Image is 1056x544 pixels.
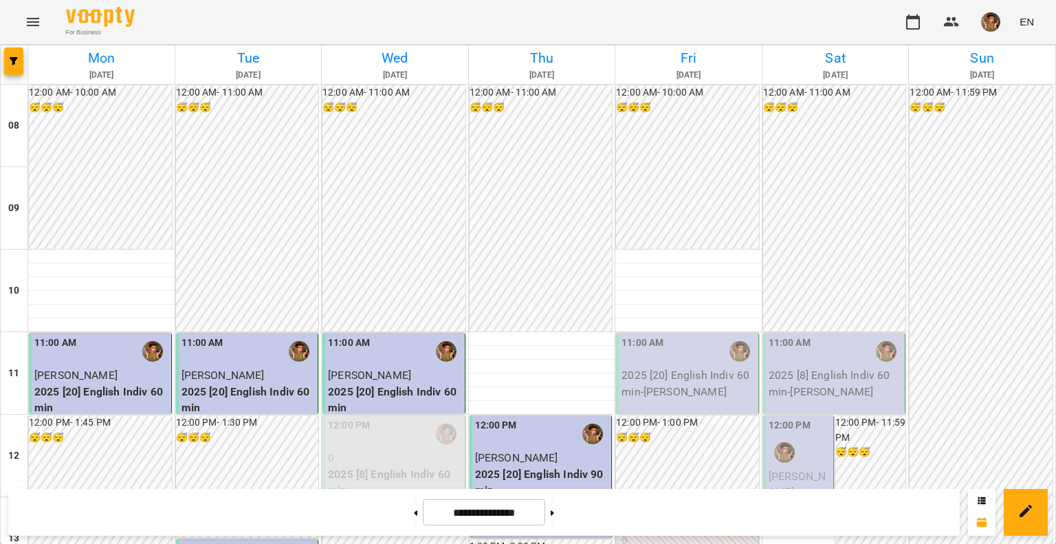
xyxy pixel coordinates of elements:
[910,100,1053,116] h6: 😴😴😴
[8,448,19,464] h6: 12
[617,69,760,82] h6: [DATE]
[471,69,613,82] h6: [DATE]
[911,47,1053,69] h6: Sun
[471,47,613,69] h6: Thu
[29,415,172,431] h6: 12:00 PM - 1:45 PM
[328,384,462,416] p: 2025 [20] English Indiv 60 min
[177,69,320,82] h6: [DATE]
[475,451,558,464] span: [PERSON_NAME]
[763,100,906,116] h6: 😴😴😴
[181,369,265,382] span: [PERSON_NAME]
[142,341,163,362] img: Горошинська Олександра (а)
[8,283,19,298] h6: 10
[34,369,118,382] span: [PERSON_NAME]
[29,85,172,100] h6: 12:00 AM - 10:00 AM
[324,47,466,69] h6: Wed
[910,85,1053,100] h6: 12:00 AM - 11:59 PM
[436,424,456,444] img: Горошинська Олександра (а)
[1020,14,1034,29] span: EN
[763,85,906,100] h6: 12:00 AM - 11:00 AM
[30,69,173,82] h6: [DATE]
[322,100,465,116] h6: 😴😴😴
[176,100,319,116] h6: 😴😴😴
[616,85,759,100] h6: 12:00 AM - 10:00 AM
[774,442,795,463] img: Горошинська Олександра (а)
[29,431,172,446] h6: 😴😴😴
[769,336,811,351] label: 11:00 AM
[616,415,759,431] h6: 12:00 PM - 1:00 PM
[66,28,135,37] span: For Business
[911,69,1053,82] h6: [DATE]
[1014,9,1039,34] button: EN
[181,384,316,416] p: 2025 [20] English Indiv 60 min
[328,369,411,382] span: [PERSON_NAME]
[769,367,903,400] p: 2025 [8] English Indiv 60 min - [PERSON_NAME]
[835,415,906,445] h6: 12:00 PM - 11:59 PM
[769,418,811,433] label: 12:00 PM
[475,418,517,433] label: 12:00 PM
[34,384,168,416] p: 2025 [20] English Indiv 60 min
[328,418,370,433] label: 12:00 PM
[322,85,465,100] h6: 12:00 AM - 11:00 AM
[616,100,759,116] h6: 😴😴😴
[8,366,19,381] h6: 11
[328,336,370,351] label: 11:00 AM
[16,6,49,39] button: Menu
[8,201,19,216] h6: 09
[876,341,896,362] img: Горошинська Олександра (а)
[470,100,613,116] h6: 😴😴😴
[617,47,760,69] h6: Fri
[470,85,613,100] h6: 12:00 AM - 11:00 AM
[835,445,906,460] h6: 😴😴😴
[181,336,223,351] label: 11:00 AM
[8,118,19,133] h6: 08
[328,450,462,466] p: 0
[981,12,1000,32] img: 166010c4e833d35833869840c76da126.jpeg
[769,470,826,499] span: [PERSON_NAME]
[29,100,172,116] h6: 😴😴😴
[621,336,663,351] label: 11:00 AM
[436,341,456,362] img: Горошинська Олександра (а)
[176,415,319,431] h6: 12:00 PM - 1:30 PM
[475,466,609,499] p: 2025 [20] English Indiv 90 min
[324,69,466,82] h6: [DATE]
[289,341,309,362] img: Горошинська Олександра (а)
[582,424,603,444] img: Горошинська Олександра (а)
[616,431,759,446] h6: 😴😴😴
[176,85,319,100] h6: 12:00 AM - 11:00 AM
[621,367,756,400] p: 2025 [20] English Indiv 60 min - [PERSON_NAME]
[328,466,462,499] p: 2025 [8] English Indiv 60 min
[66,7,135,27] img: Voopty Logo
[177,47,320,69] h6: Tue
[764,47,907,69] h6: Sat
[764,69,907,82] h6: [DATE]
[34,336,76,351] label: 11:00 AM
[729,341,750,362] img: Горошинська Олександра (а)
[30,47,173,69] h6: Mon
[176,431,319,446] h6: 😴😴😴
